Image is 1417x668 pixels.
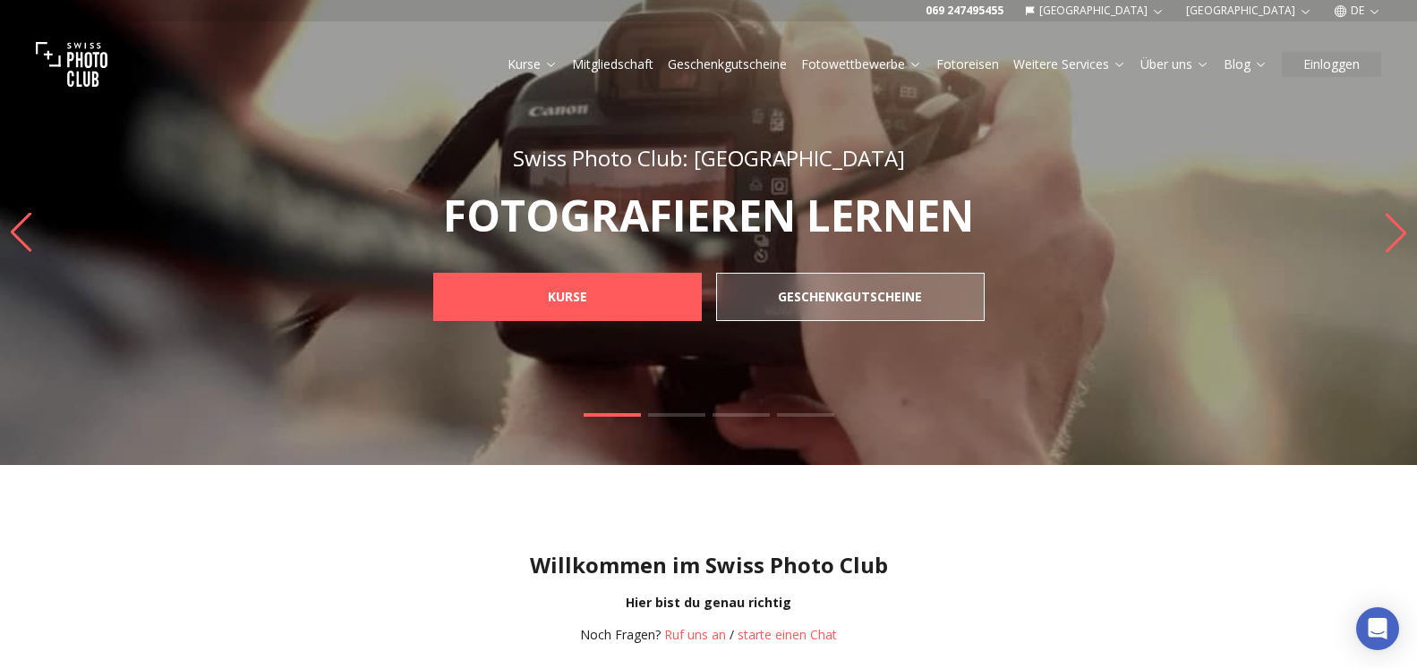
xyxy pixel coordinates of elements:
button: Fotowettbewerbe [794,52,929,77]
a: Über uns [1140,55,1209,73]
b: GESCHENKGUTSCHEINE [778,288,922,306]
div: Intercom-Nachrichtendienst öffnen [1356,607,1399,650]
span: Noch Fragen? [580,626,661,643]
a: 069 247495455 [926,4,1003,18]
button: Einloggen [1282,52,1381,77]
a: Ruf uns an [664,626,726,643]
a: Geschenkgutscheine [668,55,787,73]
button: Weitere Services [1006,52,1133,77]
button: Fotoreisen [929,52,1006,77]
span: Swiss Photo Club: [GEOGRAPHIC_DATA] [513,143,905,173]
a: Kurse [508,55,558,73]
button: Über uns [1133,52,1216,77]
h1: Willkommen im Swiss Photo Club [14,551,1403,579]
a: Fotowettbewerbe [801,55,922,73]
p: FOTOGRAFIEREN LERNEN [394,194,1024,237]
button: starte einen Chat [738,626,837,644]
a: Weitere Services [1013,55,1126,73]
button: Mitgliedschaft [565,52,661,77]
a: Mitgliedschaft [572,55,653,73]
img: Swiss photo club [36,29,107,100]
div: Hier bist du genau richtig [14,594,1403,612]
a: Fotoreisen [936,55,999,73]
button: Geschenkgutscheine [661,52,794,77]
b: KURSE [548,288,587,306]
button: Blog [1216,52,1275,77]
a: KURSE [433,273,702,321]
button: Kurse [500,52,565,77]
div: / [580,626,837,644]
a: GESCHENKGUTSCHEINE [716,273,985,321]
a: Blog [1224,55,1268,73]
